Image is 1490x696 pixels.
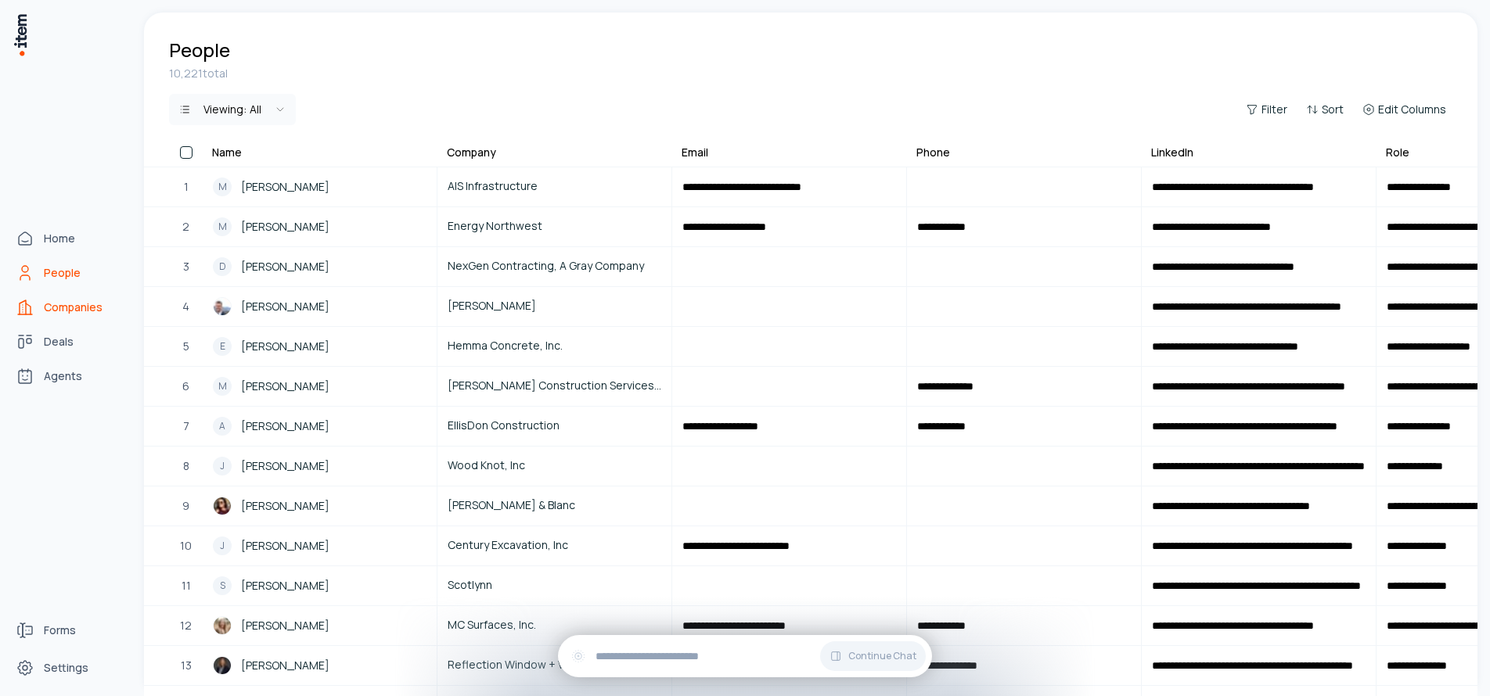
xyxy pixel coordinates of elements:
[448,576,661,594] span: Scotlynn
[438,208,671,246] a: Energy Northwest
[213,178,232,196] div: M
[448,457,661,474] span: Wood Knot, Inc
[182,577,191,594] span: 11
[44,334,74,350] span: Deals
[448,178,661,195] span: AIS Infrastructure
[183,418,189,435] span: 7
[203,447,436,485] a: J[PERSON_NAME]
[438,487,671,525] a: [PERSON_NAME] & Blanc
[203,647,436,684] a: Rose Andersen[PERSON_NAME]
[44,622,76,638] span: Forms
[9,615,128,646] a: Forms
[1151,145,1193,160] div: LinkedIn
[438,407,671,445] a: EllisDon Construction
[44,265,81,281] span: People
[1261,102,1287,117] span: Filter
[182,378,189,395] span: 6
[448,217,661,235] span: Energy Northwest
[438,288,671,325] a: [PERSON_NAME]
[183,457,189,475] span: 8
[203,407,436,445] a: A[PERSON_NAME]
[448,257,661,274] span: NexGen Contracting, A Gray Company
[438,248,671,285] a: NexGen Contracting, A Gray Company
[241,617,329,634] span: [PERSON_NAME]
[44,231,75,246] span: Home
[448,497,661,514] span: [PERSON_NAME] & Blanc
[44,368,82,384] span: Agents
[213,616,232,635] img: Jennifer Dwire
[213,497,232,515] img: Janelle Rose
[1300,99,1350,120] button: Sort
[183,338,189,355] span: 5
[203,288,436,325] a: Sam Hopkins[PERSON_NAME]
[241,537,329,554] span: [PERSON_NAME]
[203,168,436,206] a: M[PERSON_NAME]
[169,38,230,63] h1: People
[213,417,232,436] div: A
[169,66,1452,81] div: 10,221 total
[203,368,436,405] a: M[PERSON_NAME]
[203,567,436,605] a: S[PERSON_NAME]
[182,218,189,235] span: 2
[848,650,916,662] span: Continue Chat
[213,297,232,316] img: Sam Hopkins
[44,300,103,315] span: Companies
[241,338,329,355] span: [PERSON_NAME]
[9,292,128,323] a: Companies
[447,145,496,160] div: Company
[241,657,329,674] span: [PERSON_NAME]
[438,527,671,565] a: Century Excavation, Inc
[44,660,88,676] span: Settings
[1386,145,1409,160] div: Role
[181,657,192,674] span: 13
[182,497,189,515] span: 9
[820,641,926,671] button: Continue Chat
[9,326,128,357] a: Deals
[213,457,232,475] div: J
[558,635,932,677] div: Continue Chat
[241,258,329,275] span: [PERSON_NAME]
[9,223,128,254] a: Home
[213,337,232,356] div: E
[1378,102,1446,117] span: Edit Columns
[9,652,128,683] a: Settings
[438,567,671,605] a: Scotlynn
[213,656,232,675] img: Rose Andersen
[241,218,329,235] span: [PERSON_NAME]
[203,527,436,565] a: J[PERSON_NAME]
[180,537,192,554] span: 10
[241,457,329,475] span: [PERSON_NAME]
[682,145,708,160] div: Email
[448,616,661,633] span: MC Surfaces, Inc.
[203,208,436,246] a: M[PERSON_NAME]
[212,145,242,160] div: Name
[448,417,661,434] span: EllisDon Construction
[448,337,661,354] span: Hemma Concrete, Inc.
[241,418,329,435] span: [PERSON_NAME]
[203,328,436,365] a: E[PERSON_NAME]
[916,145,950,160] div: Phone
[203,102,261,117] div: Viewing:
[213,377,232,396] div: M
[213,576,232,595] div: S
[438,647,671,684] a: Reflection Window + Wall, LLC
[241,178,329,196] span: [PERSON_NAME]
[438,607,671,644] a: MC Surfaces, Inc.
[448,377,661,394] span: [PERSON_NAME] Construction Services, Inc.
[241,577,329,594] span: [PERSON_NAME]
[438,447,671,485] a: Wood Knot, Inc
[241,298,329,315] span: [PERSON_NAME]
[9,361,128,392] a: Agents
[13,13,28,57] img: Item Brain Logo
[1356,99,1452,120] button: Edit Columns
[438,168,671,206] a: AIS Infrastructure
[213,536,232,555] div: J
[448,297,661,314] span: [PERSON_NAME]
[213,257,232,276] div: D
[213,217,232,236] div: M
[1240,99,1294,120] button: Filter
[183,258,189,275] span: 3
[180,617,192,634] span: 12
[1322,102,1344,117] span: Sort
[203,607,436,644] a: Jennifer Dwire[PERSON_NAME]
